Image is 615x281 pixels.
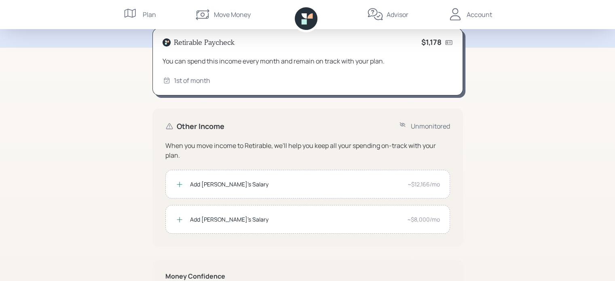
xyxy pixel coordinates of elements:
[174,76,210,85] div: 1st of month
[190,215,401,224] div: Add [PERSON_NAME]'s Salary
[421,38,442,47] h4: $1,178
[177,122,224,131] h4: Other Income
[411,121,450,131] div: Unmonitored
[408,180,440,188] div: ~$12,166/mo
[163,56,453,66] div: You can spend this income every month and remain on track with your plan.
[190,180,401,188] div: Add [PERSON_NAME]'s Salary
[467,10,492,19] div: Account
[407,215,440,224] div: ~$8,000/mo
[143,10,156,19] div: Plan
[387,10,408,19] div: Advisor
[214,10,251,19] div: Move Money
[174,38,235,47] h4: Retirable Paycheck
[165,141,450,160] div: When you move income to Retirable, we'll help you keep all your spending on-track with your plan.
[165,273,450,280] h5: Money Confidence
